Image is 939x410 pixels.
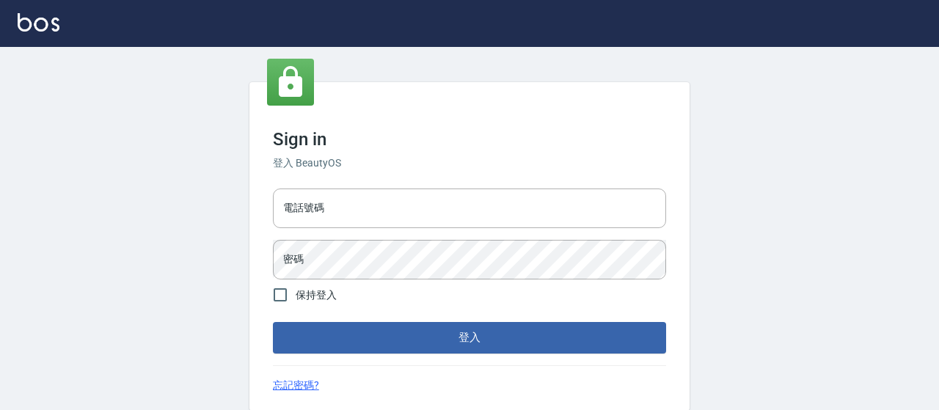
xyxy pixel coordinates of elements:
[18,13,59,32] img: Logo
[273,322,666,353] button: 登入
[273,378,319,393] a: 忘記密碼?
[273,155,666,171] h6: 登入 BeautyOS
[273,129,666,150] h3: Sign in
[296,288,337,303] span: 保持登入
